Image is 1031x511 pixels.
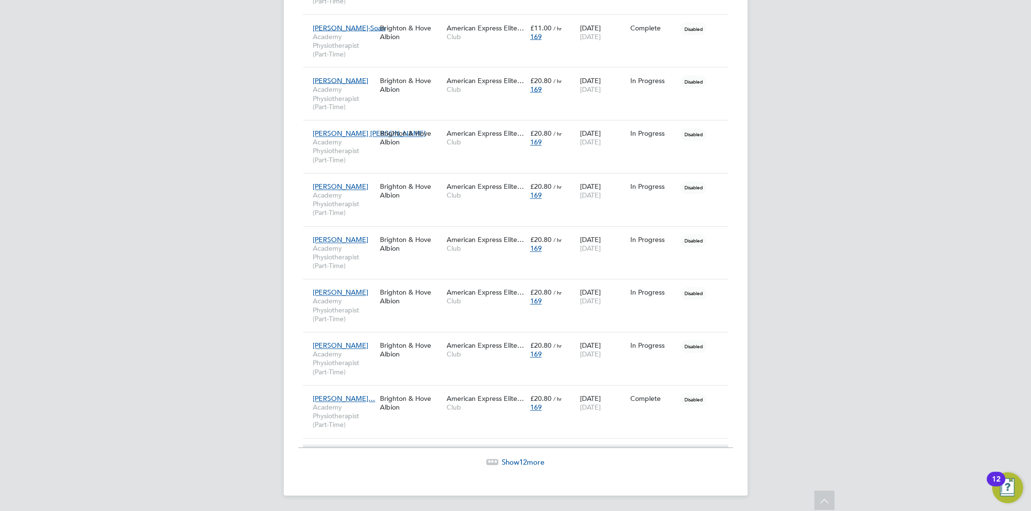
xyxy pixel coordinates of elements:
[447,403,525,412] span: Club
[311,177,728,185] a: [PERSON_NAME]Academy Physiotherapist (Part-Time)Brighton & Hove AlbionAmerican Express Elite…Club...
[313,288,369,297] span: [PERSON_NAME]
[447,76,524,85] span: American Express Elite…
[553,77,562,85] span: / hr
[313,138,375,165] span: Academy Physiotherapist (Part-Time)
[580,403,601,412] span: [DATE]
[520,458,527,467] span: 12
[580,138,601,147] span: [DATE]
[553,289,562,297] span: / hr
[311,336,728,344] a: [PERSON_NAME]Academy Physiotherapist (Part-Time)Brighton & Hove AlbionAmerican Express Elite…Club...
[378,178,444,205] div: Brighton & Hove Albion
[553,130,562,138] span: / hr
[578,231,628,258] div: [DATE]
[378,390,444,417] div: Brighton & Hove Albion
[447,85,525,94] span: Club
[313,85,375,112] span: Academy Physiotherapist (Part-Time)
[580,191,601,200] span: [DATE]
[313,297,375,324] span: Academy Physiotherapist (Part-Time)
[578,125,628,152] div: [DATE]
[311,124,728,132] a: [PERSON_NAME] [PERSON_NAME]Academy Physiotherapist (Part-Time)Brighton & Hove AlbionAmerican Expr...
[447,244,525,253] span: Club
[313,32,375,59] span: Academy Physiotherapist (Part-Time)
[313,129,426,138] span: [PERSON_NAME] [PERSON_NAME]
[447,138,525,147] span: Club
[530,244,542,253] span: 169
[313,350,375,377] span: Academy Physiotherapist (Part-Time)
[530,403,542,412] span: 169
[311,18,728,27] a: [PERSON_NAME]-SoanAcademy Physiotherapist (Part-Time)Brighton & Hove AlbionAmerican Express Elite...
[681,75,707,88] span: Disabled
[502,458,545,467] span: Show more
[530,350,542,359] span: 169
[447,24,524,32] span: American Express Elite…
[530,138,542,147] span: 169
[553,342,562,350] span: / hr
[530,183,552,191] span: £20.80
[311,389,728,397] a: [PERSON_NAME]…Academy Physiotherapist (Part-Time)Brighton & Hove AlbionAmerican Express Elite…Clu...
[530,395,552,403] span: £20.80
[378,284,444,311] div: Brighton & Hove Albion
[378,337,444,364] div: Brighton & Hove Albion
[447,350,525,359] span: Club
[580,85,601,94] span: [DATE]
[630,395,676,403] div: Complete
[681,394,707,406] span: Disabled
[313,341,369,350] span: [PERSON_NAME]
[447,288,524,297] span: American Express Elite…
[313,244,375,271] span: Academy Physiotherapist (Part-Time)
[378,19,444,46] div: Brighton & Hove Albion
[681,23,707,35] span: Disabled
[530,297,542,306] span: 169
[553,396,562,403] span: / hr
[530,191,542,200] span: 169
[578,337,628,364] div: [DATE]
[313,395,376,403] span: [PERSON_NAME]…
[580,350,601,359] span: [DATE]
[580,32,601,41] span: [DATE]
[578,284,628,311] div: [DATE]
[313,183,369,191] span: [PERSON_NAME]
[530,341,552,350] span: £20.80
[530,32,542,41] span: 169
[311,283,728,291] a: [PERSON_NAME]Academy Physiotherapist (Part-Time)Brighton & Hove AlbionAmerican Express Elite…Club...
[681,287,707,300] span: Disabled
[630,76,676,85] div: In Progress
[681,182,707,194] span: Disabled
[447,236,524,244] span: American Express Elite…
[378,125,444,152] div: Brighton & Hove Albion
[578,390,628,417] div: [DATE]
[530,288,552,297] span: £20.80
[447,297,525,306] span: Club
[530,24,552,32] span: £11.00
[447,341,524,350] span: American Express Elite…
[681,128,707,141] span: Disabled
[630,288,676,297] div: In Progress
[630,341,676,350] div: In Progress
[311,71,728,79] a: [PERSON_NAME]Academy Physiotherapist (Part-Time)Brighton & Hove AlbionAmerican Express Elite…Club...
[530,76,552,85] span: £20.80
[378,231,444,258] div: Brighton & Hove Albion
[313,236,369,244] span: [PERSON_NAME]
[313,191,375,218] span: Academy Physiotherapist (Part-Time)
[530,85,542,94] span: 169
[992,479,1001,492] div: 12
[447,129,524,138] span: American Express Elite…
[578,19,628,46] div: [DATE]
[313,24,386,32] span: [PERSON_NAME]-Soan
[681,235,707,247] span: Disabled
[992,472,1023,503] button: Open Resource Center, 12 new notifications
[313,403,375,430] span: Academy Physiotherapist (Part-Time)
[630,183,676,191] div: In Progress
[580,297,601,306] span: [DATE]
[578,178,628,205] div: [DATE]
[313,76,369,85] span: [PERSON_NAME]
[447,183,524,191] span: American Express Elite…
[553,184,562,191] span: / hr
[630,24,676,32] div: Complete
[530,236,552,244] span: £20.80
[681,341,707,353] span: Disabled
[630,129,676,138] div: In Progress
[553,237,562,244] span: / hr
[447,395,524,403] span: American Express Elite…
[553,25,562,32] span: / hr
